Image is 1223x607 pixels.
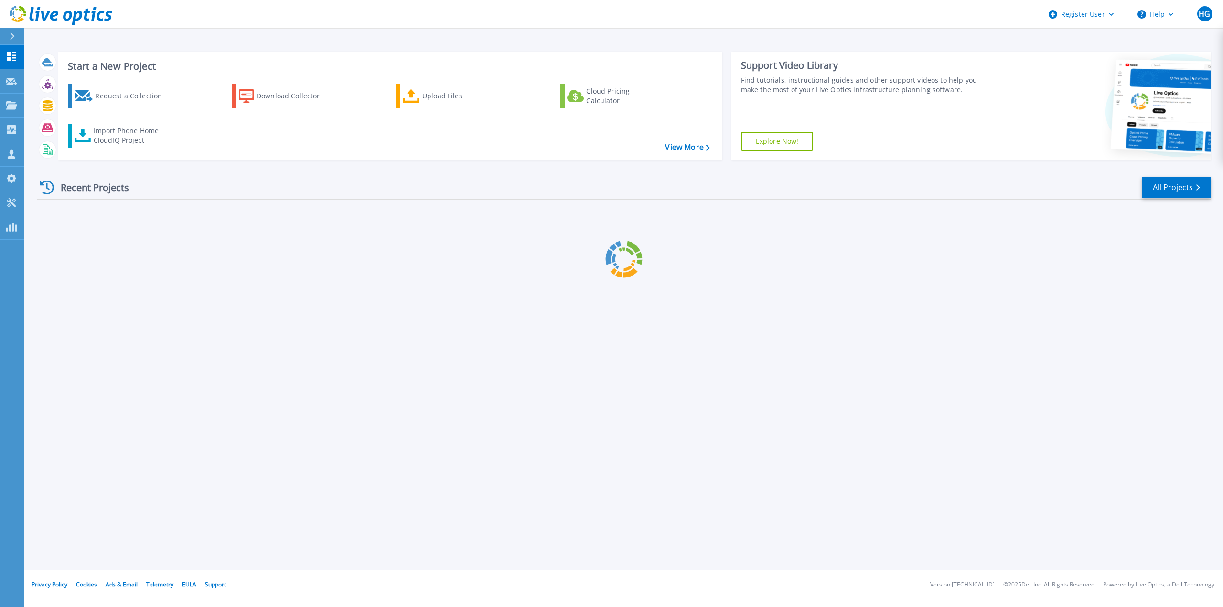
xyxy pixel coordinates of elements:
[586,86,663,106] div: Cloud Pricing Calculator
[146,580,173,588] a: Telemetry
[257,86,333,106] div: Download Collector
[37,176,142,199] div: Recent Projects
[232,84,339,108] a: Download Collector
[95,86,172,106] div: Request a Collection
[76,580,97,588] a: Cookies
[560,84,667,108] a: Cloud Pricing Calculator
[930,582,995,588] li: Version: [TECHNICAL_ID]
[32,580,67,588] a: Privacy Policy
[68,84,174,108] a: Request a Collection
[741,75,989,95] div: Find tutorials, instructional guides and other support videos to help you make the most of your L...
[741,132,814,151] a: Explore Now!
[665,143,709,152] a: View More
[1142,177,1211,198] a: All Projects
[396,84,503,108] a: Upload Files
[94,126,168,145] div: Import Phone Home CloudIQ Project
[422,86,499,106] div: Upload Files
[205,580,226,588] a: Support
[741,59,989,72] div: Support Video Library
[182,580,196,588] a: EULA
[68,61,709,72] h3: Start a New Project
[1103,582,1214,588] li: Powered by Live Optics, a Dell Technology
[106,580,138,588] a: Ads & Email
[1199,10,1210,18] span: HG
[1003,582,1094,588] li: © 2025 Dell Inc. All Rights Reserved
